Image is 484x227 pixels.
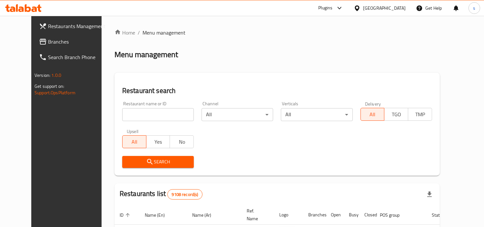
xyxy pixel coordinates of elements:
th: Branches [303,205,326,225]
input: Search for restaurant name or ID.. [122,108,194,121]
div: [GEOGRAPHIC_DATA] [363,5,406,12]
div: Total records count [167,189,202,200]
div: All [281,108,352,121]
div: All [202,108,273,121]
a: Home [114,29,135,36]
button: No [170,135,194,148]
label: Delivery [365,101,381,106]
label: Upsell [127,129,139,133]
span: Get support on: [35,82,64,90]
div: Export file [422,187,437,202]
button: Yes [146,135,170,148]
span: Yes [149,137,168,147]
span: Restaurants Management [48,22,107,30]
span: 1.0.0 [51,71,61,79]
span: Name (Ar) [192,211,220,219]
span: Branches [48,38,107,46]
span: 9108 record(s) [168,191,202,198]
th: Busy [344,205,359,225]
span: ID [120,211,132,219]
span: TGO [387,110,406,119]
span: Menu management [143,29,185,36]
a: Search Branch Phone [34,49,112,65]
span: Name (En) [145,211,173,219]
span: All [125,137,144,147]
span: TMP [411,110,430,119]
a: Support.OpsPlatform [35,88,75,97]
span: Status [432,211,453,219]
th: Open [326,205,344,225]
span: Search [127,158,189,166]
span: Version: [35,71,50,79]
span: Ref. Name [247,207,266,222]
div: Plugins [318,4,332,12]
button: Search [122,156,194,168]
th: Closed [359,205,375,225]
h2: Restaurant search [122,86,432,96]
span: All [363,110,382,119]
li: / [138,29,140,36]
button: TGO [384,108,408,121]
span: POS group [380,211,408,219]
a: Restaurants Management [34,18,112,34]
h2: Restaurants list [120,189,202,200]
span: No [173,137,191,147]
span: s [473,5,475,12]
button: TMP [408,108,432,121]
th: Logo [274,205,303,225]
h2: Menu management [114,49,178,60]
button: All [361,108,385,121]
span: Search Branch Phone [48,53,107,61]
a: Branches [34,34,112,49]
nav: breadcrumb [114,29,440,36]
button: All [122,135,146,148]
